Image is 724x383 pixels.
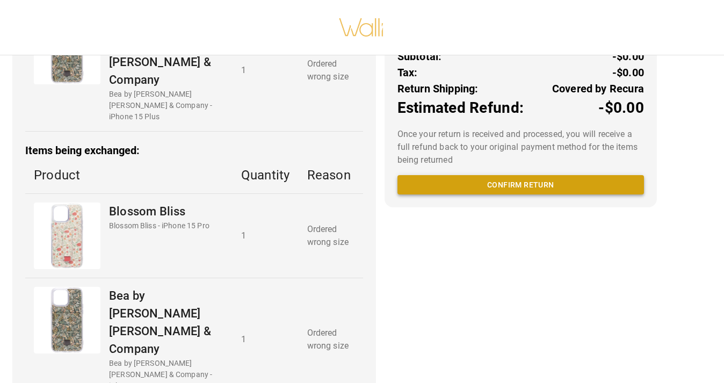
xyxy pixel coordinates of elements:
[109,203,209,220] p: Blossom Bliss
[612,48,644,64] p: -$0.00
[307,165,354,185] p: Reason
[552,81,644,97] p: Covered by Recura
[241,333,290,346] p: 1
[397,81,479,97] p: Return Shipping:
[241,64,290,77] p: 1
[397,97,524,119] p: Estimated Refund:
[307,327,354,352] p: Ordered wrong size
[397,64,418,81] p: Tax:
[338,4,385,50] img: walli-inc.myshopify.com
[397,175,644,195] button: Confirm return
[397,48,442,64] p: Subtotal:
[241,229,290,242] p: 1
[397,128,644,167] p: Once your return is received and processed, you will receive a full refund back to your original ...
[598,97,644,119] p: -$0.00
[612,64,644,81] p: -$0.00
[109,220,209,232] p: Blossom Bliss - iPhone 15 Pro
[109,287,224,358] p: Bea by [PERSON_NAME] [PERSON_NAME] & Company
[25,144,363,157] h3: Items being exchanged:
[34,165,224,185] p: Product
[241,165,290,185] p: Quantity
[109,89,224,122] p: Bea by [PERSON_NAME] [PERSON_NAME] & Company - iPhone 15 Plus
[307,57,354,83] p: Ordered wrong size
[307,223,354,249] p: Ordered wrong size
